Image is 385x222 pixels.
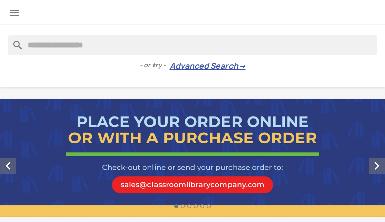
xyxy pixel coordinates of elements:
[238,61,246,71] span: →
[369,158,385,174] i: 
[8,7,20,19] i: 
[140,60,170,70] span: - or try -
[170,61,246,71] a: Advanced Search→
[8,35,20,47] i: search
[8,35,377,55] input: Search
